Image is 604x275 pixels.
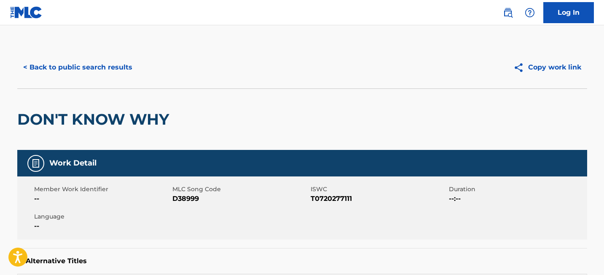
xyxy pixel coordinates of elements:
[311,185,447,194] span: ISWC
[34,185,170,194] span: Member Work Identifier
[503,8,513,18] img: search
[34,194,170,204] span: --
[17,110,173,129] h2: DON'T KNOW WHY
[34,221,170,231] span: --
[26,257,579,265] h5: Alternative Titles
[172,194,309,204] span: D38999
[507,57,587,78] button: Copy work link
[10,6,43,19] img: MLC Logo
[31,158,41,168] img: Work Detail
[499,4,516,21] a: Public Search
[449,185,585,194] span: Duration
[17,57,138,78] button: < Back to public search results
[449,194,585,204] span: --:--
[543,2,594,23] a: Log In
[562,235,604,275] iframe: Chat Widget
[34,212,170,221] span: Language
[525,8,535,18] img: help
[49,158,97,168] h5: Work Detail
[311,194,447,204] span: T0720277111
[172,185,309,194] span: MLC Song Code
[521,4,538,21] div: Help
[513,62,528,73] img: Copy work link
